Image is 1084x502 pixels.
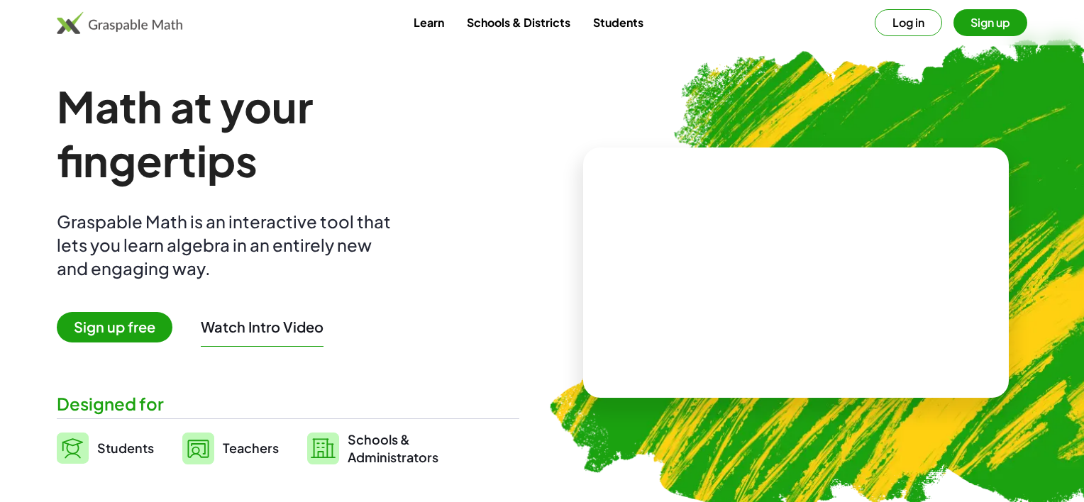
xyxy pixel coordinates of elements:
a: Schools & Districts [455,9,582,35]
h1: Math at your fingertips [57,79,508,187]
a: Students [582,9,655,35]
button: Log in [875,9,942,36]
div: Graspable Math is an interactive tool that lets you learn algebra in an entirely new and engaging... [57,210,397,280]
img: svg%3e [57,433,89,464]
span: Students [97,440,154,456]
span: Sign up free [57,312,172,342]
a: Schools &Administrators [307,430,438,466]
button: Sign up [953,9,1027,36]
video: What is this? This is dynamic math notation. Dynamic math notation plays a central role in how Gr... [690,220,902,326]
a: Learn [402,9,455,35]
span: Schools & Administrators [348,430,438,466]
button: Watch Intro Video [201,318,323,336]
img: svg%3e [307,433,339,464]
a: Students [57,430,154,466]
div: Designed for [57,392,519,415]
a: Teachers [182,430,279,466]
img: svg%3e [182,433,214,464]
span: Teachers [223,440,279,456]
